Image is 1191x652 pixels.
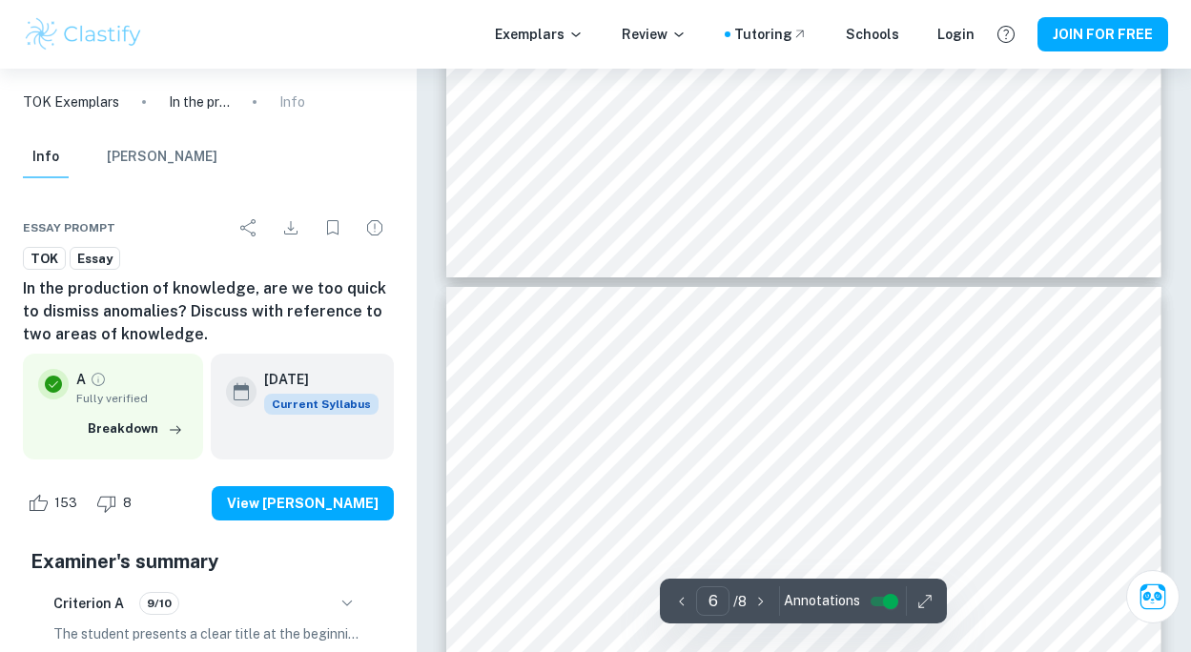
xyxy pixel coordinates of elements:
[622,24,687,45] p: Review
[83,415,188,443] button: Breakdown
[70,247,120,271] a: Essay
[264,394,379,415] div: This exemplar is based on the current syllabus. Feel free to refer to it for inspiration/ideas wh...
[937,24,975,45] a: Login
[990,18,1022,51] button: Help and Feedback
[71,250,119,269] span: Essay
[53,623,363,644] p: The student presents a clear title at the beginning of the TOK essay and maintains a sustained fo...
[264,369,363,390] h6: [DATE]
[784,591,860,611] span: Annotations
[113,494,142,513] span: 8
[23,247,66,271] a: TOK
[76,390,188,407] span: Fully verified
[169,92,230,112] p: In the production of knowledge, are we too quick to dismiss anomalies? Discuss with reference to ...
[212,486,394,520] button: View [PERSON_NAME]
[1126,570,1180,623] button: Ask Clai
[272,209,310,247] div: Download
[264,394,379,415] span: Current Syllabus
[734,24,808,45] a: Tutoring
[92,488,142,519] div: Dislike
[53,593,124,614] h6: Criterion A
[230,209,268,247] div: Share
[846,24,899,45] a: Schools
[733,591,747,612] p: / 8
[356,209,394,247] div: Report issue
[23,15,144,53] img: Clastify logo
[314,209,352,247] div: Bookmark
[23,136,69,178] button: Info
[44,494,88,513] span: 153
[495,24,584,45] p: Exemplars
[31,547,386,576] h5: Examiner's summary
[24,250,65,269] span: TOK
[90,371,107,388] a: Grade fully verified
[23,277,394,346] h6: In the production of knowledge, are we too quick to dismiss anomalies? Discuss with reference to ...
[107,136,217,178] button: [PERSON_NAME]
[140,595,178,612] span: 9/10
[23,219,115,236] span: Essay prompt
[23,92,119,112] a: TOK Exemplars
[23,488,88,519] div: Like
[76,369,86,390] p: A
[279,92,305,112] p: Info
[1037,17,1168,51] button: JOIN FOR FREE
